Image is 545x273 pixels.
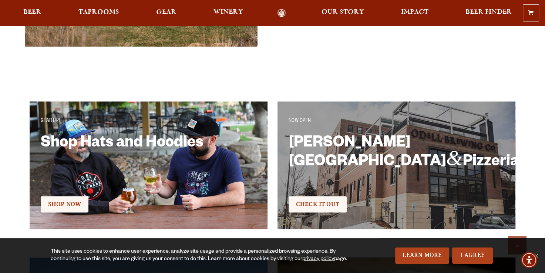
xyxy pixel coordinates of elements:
span: Check It Out [296,200,339,207]
span: Taprooms [78,9,119,15]
a: Our Story [317,9,369,17]
span: & [446,146,462,169]
h2: Shop Hats and Hoodies [41,135,217,183]
span: Winery [213,9,243,15]
span: Gear [156,9,176,15]
a: Winery [209,9,248,17]
a: Odell Home [268,9,295,17]
h2: [PERSON_NAME][GEOGRAPHIC_DATA] Pizzeria [289,135,465,183]
a: Beer Finder [461,9,517,17]
a: Scroll to top [508,236,527,255]
span: Beer Finder [465,9,512,15]
a: I Agree [452,247,493,264]
a: Taprooms [74,9,124,17]
a: Learn More [395,247,450,264]
a: Shop Now [41,196,88,212]
a: Impact [396,9,433,17]
span: Shop Now [48,200,81,207]
div: Accessibility Menu [521,252,537,268]
span: Impact [401,9,428,15]
div: Check it Out [41,195,256,213]
span: NOW OPEN [289,118,311,124]
a: Beer [18,9,46,17]
a: privacy policy [302,256,334,262]
a: Check It Out [289,196,347,212]
p: GEAR UP! [41,117,256,126]
span: Beer [23,9,41,15]
div: This site uses cookies to enhance user experience, analyze site usage and provide a personalized ... [51,248,356,263]
div: Check it Out [289,195,504,213]
a: Gear [151,9,181,17]
span: Our Story [322,9,364,15]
